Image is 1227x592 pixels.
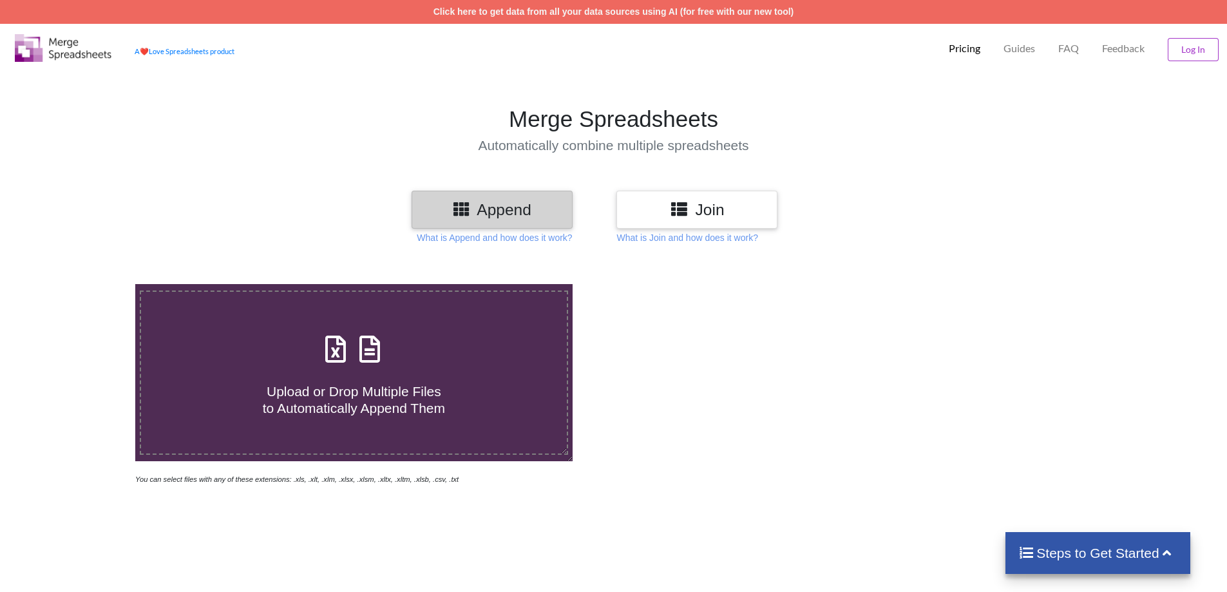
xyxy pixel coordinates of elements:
h4: Steps to Get Started [1018,545,1177,561]
p: Pricing [949,42,980,55]
button: Log In [1168,38,1219,61]
span: Feedback [1102,43,1145,53]
h3: Join [626,200,768,219]
a: AheartLove Spreadsheets product [135,47,234,55]
i: You can select files with any of these extensions: .xls, .xlt, .xlm, .xlsx, .xlsm, .xltx, .xltm, ... [135,475,459,483]
span: Upload or Drop Multiple Files to Automatically Append Them [263,384,445,415]
h3: Append [421,200,563,219]
a: Click here to get data from all your data sources using AI (for free with our new tool) [433,6,794,17]
img: Logo.png [15,34,111,62]
p: Guides [1003,42,1035,55]
p: What is Append and how does it work? [417,231,572,244]
p: What is Join and how does it work? [616,231,757,244]
p: FAQ [1058,42,1079,55]
span: heart [140,47,149,55]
